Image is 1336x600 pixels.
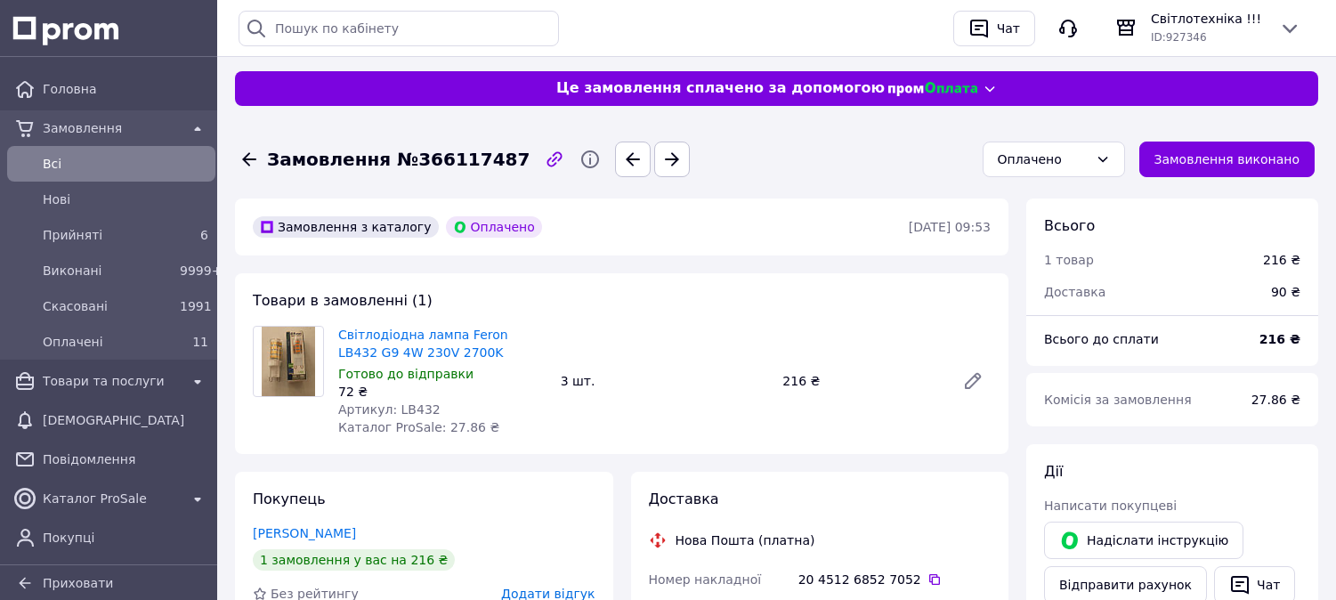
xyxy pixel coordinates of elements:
[1044,253,1094,267] span: 1 товар
[993,15,1024,42] div: Чат
[1260,272,1311,312] div: 90 ₴
[775,369,948,393] div: 216 ₴
[998,150,1089,169] div: Оплачено
[1151,10,1265,28] span: Світлотехніка !!!
[1044,332,1159,346] span: Всього до сплати
[338,367,474,381] span: Готово до відправки
[798,571,991,588] div: 20 4512 6852 7052
[554,369,776,393] div: 3 шт.
[43,191,208,208] span: Нові
[267,147,530,173] span: Замовлення №366117487
[1259,332,1300,346] b: 216 ₴
[253,549,455,571] div: 1 замовлення у вас на 216 ₴
[192,335,208,349] span: 11
[671,531,820,549] div: Нова Пошта (платна)
[955,363,991,399] a: Редагувати
[1044,217,1095,234] span: Всього
[43,262,173,280] span: Виконані
[338,420,499,434] span: Каталог ProSale: 27.86 ₴
[262,327,316,396] img: Світлодіодна лампа Feron LB432 G9 4W 230V 2700K
[180,264,222,278] span: 9999+
[909,220,991,234] time: [DATE] 09:53
[43,155,208,173] span: Всi
[200,228,208,242] span: 6
[43,80,208,98] span: Головна
[43,226,173,244] span: Прийняті
[43,119,180,137] span: Замовлення
[1044,463,1063,480] span: Дії
[43,411,208,429] span: [DEMOGRAPHIC_DATA]
[43,576,113,590] span: Приховати
[1044,285,1105,299] span: Доставка
[180,299,212,313] span: 1991
[43,529,208,547] span: Покупці
[1263,251,1300,269] div: 216 ₴
[43,372,180,390] span: Товари та послуги
[338,328,508,360] a: Світлодіодна лампа Feron LB432 G9 4W 230V 2700K
[649,491,719,507] span: Доставка
[43,333,173,351] span: Оплачені
[253,491,326,507] span: Покупець
[43,490,180,507] span: Каталог ProSale
[253,216,439,238] div: Замовлення з каталогу
[253,292,433,309] span: Товари в замовленні (1)
[1044,499,1177,513] span: Написати покупцеві
[338,383,547,401] div: 72 ₴
[239,11,559,46] input: Пошук по кабінету
[1044,393,1192,407] span: Комісія за замовлення
[253,526,356,540] a: [PERSON_NAME]
[43,450,208,468] span: Повідомлення
[556,78,885,99] span: Це замовлення сплачено за допомогою
[1251,393,1300,407] span: 27.86 ₴
[43,297,173,315] span: Скасовані
[446,216,542,238] div: Оплачено
[1151,31,1207,44] span: ID: 927346
[953,11,1035,46] button: Чат
[1139,142,1316,177] button: Замовлення виконано
[649,572,762,587] span: Номер накладної
[338,402,441,417] span: Артикул: LB432
[1044,522,1243,559] button: Надіслати інструкцію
